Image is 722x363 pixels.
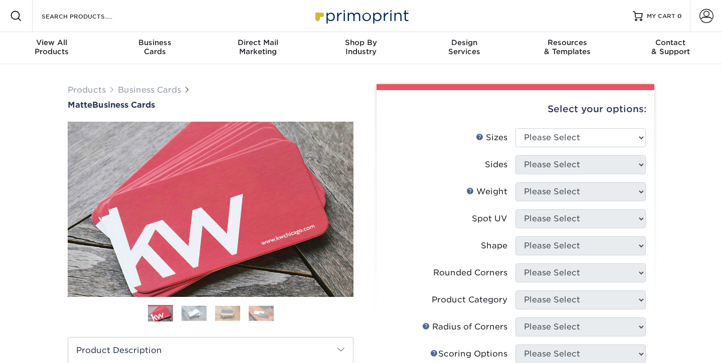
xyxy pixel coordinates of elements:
img: Business Cards 03 [215,305,240,321]
img: Primoprint [311,5,411,27]
div: Spot UV [472,213,507,225]
span: 0 [677,13,682,20]
div: Industry [309,38,413,56]
span: MY CART [647,12,675,21]
div: Sides [485,159,507,171]
span: Direct Mail [206,38,309,47]
span: Matte [68,100,92,110]
div: Shape [481,240,507,252]
a: DesignServices [413,32,516,64]
img: Business Cards 01 [148,301,173,326]
h2: Product Description [68,337,353,363]
input: SEARCH PRODUCTS..... [41,10,138,22]
span: Shop By [309,38,413,47]
div: Weight [466,186,507,198]
span: Contact [619,38,722,47]
img: Matte 01 [68,67,353,352]
span: Design [413,38,516,47]
div: Rounded Corners [433,267,507,279]
img: Business Cards 02 [182,305,207,321]
div: Services [413,38,516,56]
span: Business [103,38,207,47]
a: Contact& Support [619,32,722,64]
div: Sizes [476,132,507,144]
div: & Support [619,38,722,56]
a: Products [68,85,106,95]
a: Direct MailMarketing [206,32,309,64]
div: Product Category [432,294,507,306]
a: BusinessCards [103,32,207,64]
a: Business Cards [118,85,181,95]
div: Radius of Corners [422,321,507,333]
span: Resources [516,38,619,47]
div: Select your options: [385,90,646,128]
div: Cards [103,38,207,56]
div: Scoring Options [430,348,507,360]
a: MatteBusiness Cards [68,100,353,110]
a: Resources& Templates [516,32,619,64]
div: & Templates [516,38,619,56]
h1: Business Cards [68,100,353,110]
a: Shop ByIndustry [309,32,413,64]
div: Marketing [206,38,309,56]
img: Business Cards 04 [249,305,274,321]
